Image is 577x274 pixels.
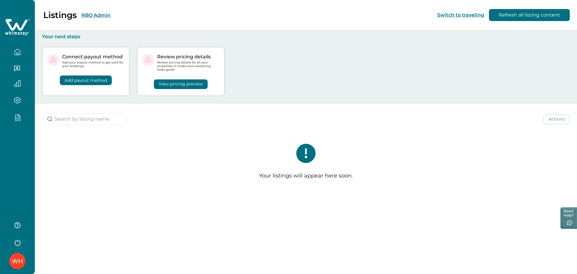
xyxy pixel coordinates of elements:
[157,61,219,72] p: Review pricing details for all your properties to make sure everything looks good!
[42,113,127,125] input: Search by listing name
[157,54,219,60] p: Review pricing details
[12,254,23,268] div: Whimstay Host
[259,173,353,179] p: Your listings will appear here soon.
[154,79,208,89] button: View pricing preview
[489,9,570,21] button: Refresh all listing content
[437,12,484,18] button: Switch to traveling
[43,10,77,20] p: Listings
[81,12,111,18] button: RBO Admin
[60,75,112,85] button: Add payout method
[62,54,124,60] p: Connect payout method
[543,115,570,124] button: Actions
[62,61,124,68] p: Add your payout method to get paid for your bookings.
[42,34,570,40] p: Your next steps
